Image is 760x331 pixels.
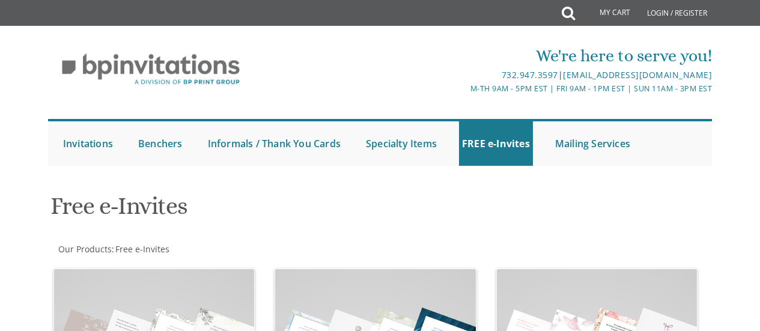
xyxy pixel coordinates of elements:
[563,69,712,80] a: [EMAIL_ADDRESS][DOMAIN_NAME]
[502,69,558,80] a: 732.947.3597
[48,44,254,94] img: BP Invitation Loft
[57,243,112,255] a: Our Products
[205,121,344,166] a: Informals / Thank You Cards
[60,121,116,166] a: Invitations
[48,243,380,255] div: :
[270,68,712,82] div: |
[363,121,440,166] a: Specialty Items
[574,1,639,25] a: My Cart
[135,121,186,166] a: Benchers
[552,121,633,166] a: Mailing Services
[50,193,484,228] h1: Free e-Invites
[115,243,169,255] span: Free e-Invites
[114,243,169,255] a: Free e-Invites
[270,44,712,68] div: We're here to serve you!
[270,82,712,95] div: M-Th 9am - 5pm EST | Fri 9am - 1pm EST | Sun 11am - 3pm EST
[459,121,533,166] a: FREE e-Invites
